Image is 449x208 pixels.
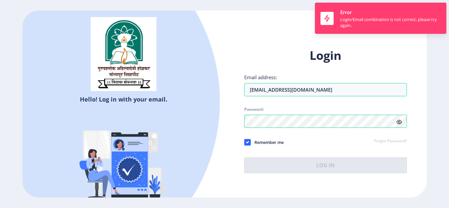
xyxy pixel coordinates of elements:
div: Login/Email combination is not correct, please try again. [340,16,441,28]
span: Error [340,9,352,15]
img: sulogo.png [91,17,156,91]
a: Forgot Password? [374,138,407,144]
h1: Login [244,48,407,63]
button: Log In [244,157,407,173]
label: Password: [244,107,264,112]
input: Email address [244,83,407,96]
span: Remember me [251,138,284,146]
label: Email address: [244,74,277,81]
